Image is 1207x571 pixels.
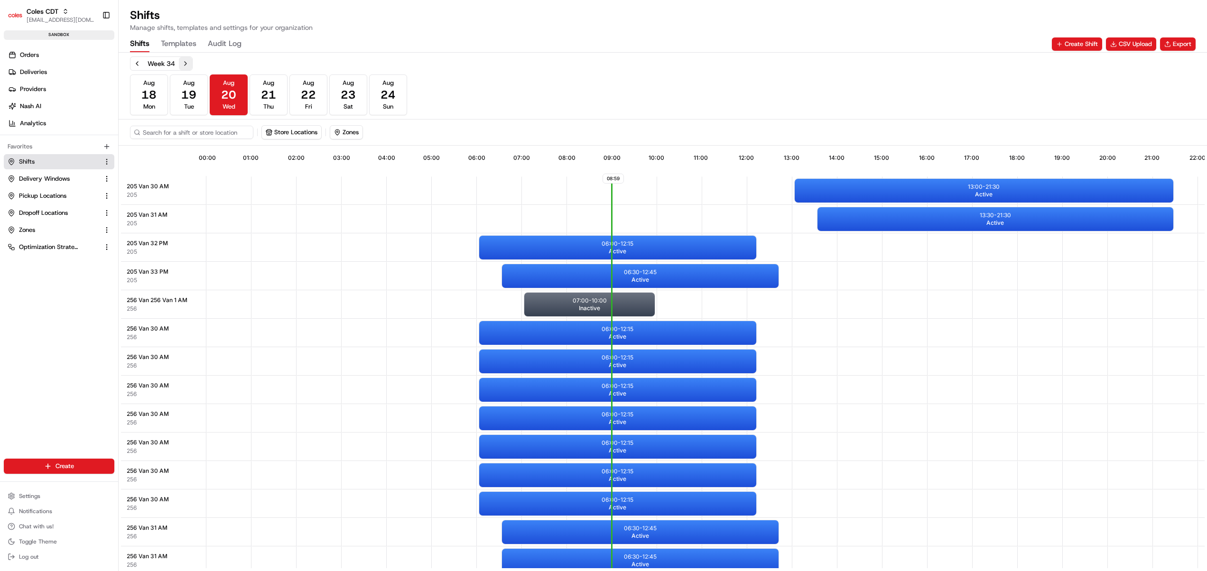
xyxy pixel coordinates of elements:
[1189,154,1206,162] span: 22:00
[4,520,114,533] button: Chat with us!
[4,99,118,114] a: Nash AI
[19,175,70,183] span: Delivery Windows
[25,62,157,72] input: Clear
[369,74,407,115] button: Aug24Sun
[127,305,137,313] button: 256
[1160,37,1196,51] button: Export
[127,220,137,227] button: 205
[301,87,316,102] span: 22
[183,79,195,87] span: Aug
[4,30,114,40] div: sandbox
[6,134,76,151] a: 📗Knowledge Base
[4,154,114,169] button: Shifts
[127,524,167,532] span: 256 Van 31 AM
[19,243,79,251] span: Optimization Strategy
[250,74,288,115] button: Aug21Thu
[130,57,144,70] button: Previous week
[468,154,485,162] span: 06:00
[127,553,167,560] span: 256 Van 31 AM
[980,212,1011,219] p: 13:30 - 21:30
[19,492,40,500] span: Settings
[330,126,362,139] button: Zones
[127,447,137,455] span: 256
[986,219,1004,227] span: Active
[341,87,356,102] span: 23
[602,468,633,475] p: 06:00 - 12:15
[602,439,633,447] p: 06:00 - 12:15
[8,243,99,251] a: Optimization Strategy
[127,296,187,304] span: 256 Van 256 Van 1 AM
[67,161,115,168] a: Powered byPylon
[558,154,576,162] span: 08:00
[127,325,169,332] span: 256 Van 30 AM
[1052,37,1102,51] button: Create Shift
[184,102,194,111] span: Tue
[27,16,94,24] span: [EMAIL_ADDRESS][DOMAIN_NAME]
[602,325,633,333] p: 06:00 - 12:15
[609,418,626,426] span: Active
[127,561,137,569] button: 256
[32,101,120,108] div: We're available if you need us!
[181,87,196,102] span: 19
[127,476,137,483] button: 256
[263,102,274,111] span: Thu
[127,439,169,446] span: 256 Van 30 AM
[602,240,633,248] p: 06:00 - 12:15
[631,532,649,540] span: Active
[19,553,38,561] span: Log out
[4,505,114,518] button: Notifications
[261,87,276,102] span: 21
[127,333,137,341] span: 256
[210,74,248,115] button: Aug20Wed
[19,157,35,166] span: Shifts
[127,191,137,199] button: 205
[9,139,17,147] div: 📗
[19,538,57,545] span: Toggle Theme
[161,36,196,52] button: Templates
[127,362,137,369] button: 256
[9,38,173,54] p: Welcome 👋
[262,126,321,139] button: Store Locations
[602,496,633,504] p: 06:00 - 12:15
[829,154,845,162] span: 14:00
[127,390,137,398] span: 256
[130,8,313,23] h1: Shifts
[4,550,114,563] button: Log out
[423,154,440,162] span: 05:00
[739,154,754,162] span: 12:00
[382,79,394,87] span: Aug
[161,94,173,105] button: Start new chat
[333,154,350,162] span: 03:00
[20,102,41,111] span: Nash AI
[602,354,633,361] p: 06:00 - 12:15
[94,161,115,168] span: Pylon
[4,205,114,221] button: Dropoff Locations
[1054,154,1070,162] span: 19:00
[4,64,118,80] a: Deliveries
[127,533,137,540] button: 256
[127,276,137,284] button: 205
[179,57,192,70] button: Next week
[1099,154,1116,162] span: 20:00
[649,154,664,162] span: 10:00
[631,276,649,284] span: Active
[579,304,600,312] span: Inactive
[4,139,114,154] div: Favorites
[90,138,152,147] span: API Documentation
[968,183,1000,191] p: 13:00 - 21:30
[19,138,73,147] span: Knowledge Base
[4,489,114,503] button: Settings
[127,248,137,256] button: 205
[127,504,137,512] span: 256
[20,51,39,59] span: Orders
[27,7,58,16] button: Coles CDT
[8,157,99,166] a: Shifts
[127,419,137,426] span: 256
[127,496,169,503] span: 256 Van 30 AM
[609,390,626,397] span: Active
